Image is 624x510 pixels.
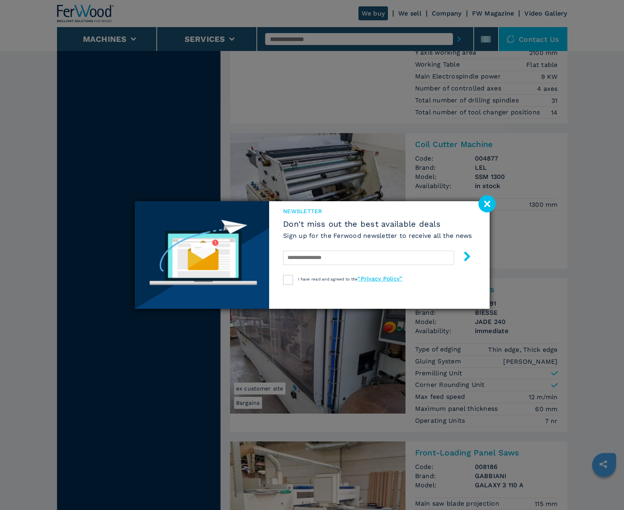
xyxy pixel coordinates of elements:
span: I have read and agreed to the [298,277,402,281]
span: Don't miss out the best available deals [283,219,472,229]
span: newsletter [283,207,472,215]
img: Newsletter image [135,201,270,309]
h6: Sign up for the Ferwood newsletter to receive all the news [283,231,472,240]
a: “Privacy Policy” [358,275,402,282]
button: submit-button [454,248,472,267]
